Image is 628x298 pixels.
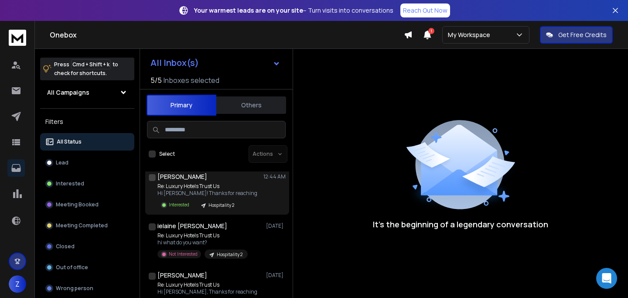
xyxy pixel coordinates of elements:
[157,222,227,230] h1: ielaine [PERSON_NAME]
[9,275,26,293] button: Z
[159,151,175,158] label: Select
[56,285,93,292] p: Wrong person
[169,202,189,208] p: Interested
[157,172,207,181] h1: [PERSON_NAME]
[400,3,450,17] a: Reach Out Now
[40,175,134,192] button: Interested
[9,30,26,46] img: logo
[194,6,303,14] strong: Your warmest leads are on your site
[448,31,494,39] p: My Workspace
[157,232,248,239] p: Re: Luxury Hotels Trust Us
[40,154,134,171] button: Lead
[164,75,219,86] h3: Inboxes selected
[56,180,84,187] p: Interested
[40,133,134,151] button: All Status
[56,201,99,208] p: Meeting Booked
[40,217,134,234] button: Meeting Completed
[40,238,134,255] button: Closed
[47,88,89,97] h1: All Campaigns
[56,243,75,250] p: Closed
[40,259,134,276] button: Out of office
[428,28,434,34] span: 1
[263,173,286,180] p: 12:44 AM
[71,59,111,69] span: Cmd + Shift + k
[147,95,216,116] button: Primary
[217,251,242,258] p: Hospitality 2
[56,264,88,271] p: Out of office
[558,31,607,39] p: Get Free Credits
[56,222,108,229] p: Meeting Completed
[40,280,134,297] button: Wrong person
[157,239,248,246] p: hi what do you want?
[266,272,286,279] p: [DATE]
[169,251,198,257] p: Not Interested
[54,60,118,78] p: Press to check for shortcuts.
[40,84,134,101] button: All Campaigns
[157,183,257,190] p: Re: Luxury Hotels Trust Us
[40,196,134,213] button: Meeting Booked
[157,288,257,295] p: Hi [PERSON_NAME], Thanks for reaching
[57,138,82,145] p: All Status
[216,96,286,115] button: Others
[157,190,257,197] p: Hi [PERSON_NAME]! Thanks for reaching
[40,116,134,128] h3: Filters
[540,26,613,44] button: Get Free Credits
[56,159,68,166] p: Lead
[194,6,393,15] p: – Turn visits into conversations
[143,54,287,72] button: All Inbox(s)
[50,30,404,40] h1: Onebox
[150,58,199,67] h1: All Inbox(s)
[157,271,207,280] h1: [PERSON_NAME]
[596,268,617,289] div: Open Intercom Messenger
[208,202,234,209] p: Hospitality 2
[266,223,286,229] p: [DATE]
[157,281,257,288] p: Re: Luxury Hotels Trust Us
[373,218,548,230] p: It’s the beginning of a legendary conversation
[403,6,447,15] p: Reach Out Now
[150,75,162,86] span: 5 / 5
